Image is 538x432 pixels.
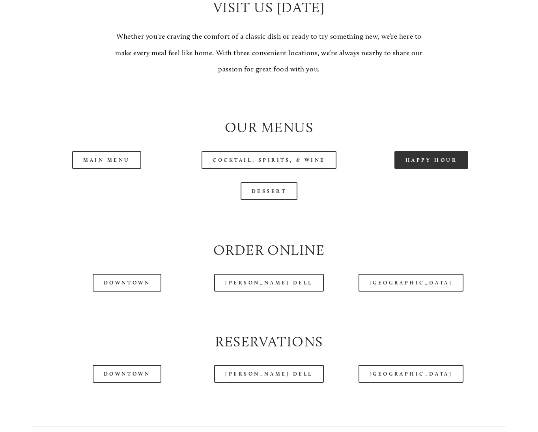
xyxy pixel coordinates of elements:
[32,332,506,352] h2: Reservations
[214,274,324,292] a: [PERSON_NAME] Dell
[93,274,161,292] a: Downtown
[359,274,463,292] a: [GEOGRAPHIC_DATA]
[214,365,324,383] a: [PERSON_NAME] Dell
[241,182,298,200] a: Dessert
[202,151,336,169] a: Cocktail, Spirits, & Wine
[359,365,463,383] a: [GEOGRAPHIC_DATA]
[72,151,141,169] a: Main Menu
[394,151,469,169] a: Happy Hour
[32,118,506,138] h2: Our Menus
[93,365,161,383] a: Downtown
[32,240,506,260] h2: Order Online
